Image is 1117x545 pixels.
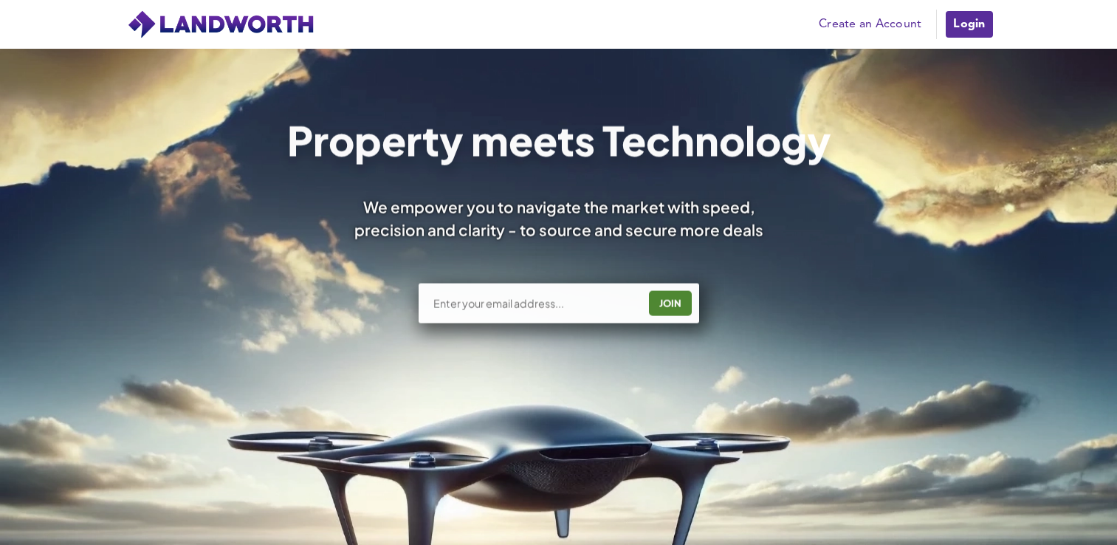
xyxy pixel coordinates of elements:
a: Create an Account [811,13,929,35]
a: Login [944,10,994,39]
input: Enter your email address... [432,296,638,311]
div: We empower you to navigate the market with speed, precision and clarity - to source and secure mo... [334,196,783,241]
h1: Property meets Technology [286,120,831,160]
div: JOIN [653,291,687,315]
button: JOIN [649,290,692,315]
